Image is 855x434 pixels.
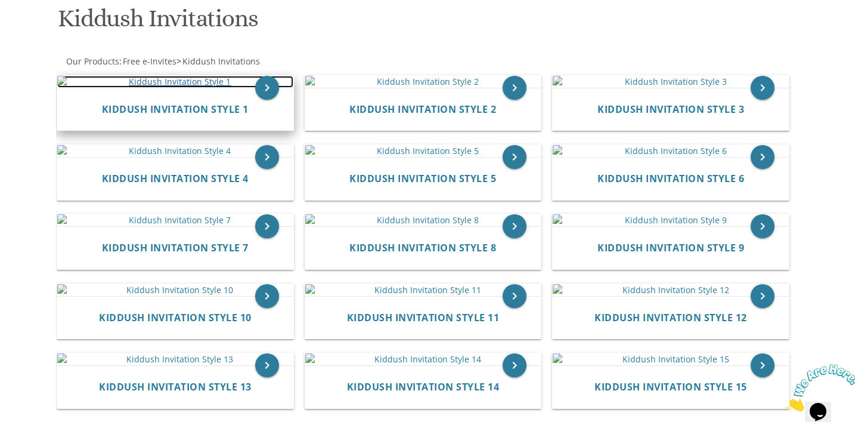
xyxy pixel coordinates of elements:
[349,242,496,254] a: Kiddush Invitation Style 8
[503,284,526,308] a: keyboard_arrow_right
[57,284,293,296] img: Kiddush Invitation Style 10
[594,381,747,393] a: Kiddush Invitation Style 15
[305,284,541,296] img: Kiddush Invitation Style 11
[99,381,252,393] a: Kiddush Invitation Style 13
[123,56,176,67] span: Free e-Invites
[597,241,744,254] span: Kiddush Invitation Style 9
[102,104,249,115] a: Kiddush Invitation Style 1
[255,353,279,377] a: keyboard_arrow_right
[503,214,526,238] a: keyboard_arrow_right
[65,56,119,67] a: Our Products
[503,145,526,169] a: keyboard_arrow_right
[347,380,500,393] span: Kiddush Invitation Style 14
[597,173,744,184] a: Kiddush Invitation Style 6
[102,103,249,116] span: Kiddush Invitation Style 1
[57,353,293,365] img: Kiddush Invitation Style 13
[594,312,747,324] a: Kiddush Invitation Style 12
[57,76,293,88] img: Kiddush Invitation Style 1
[553,214,789,226] img: Kiddush Invitation Style 9
[99,312,252,324] a: Kiddush Invitation Style 10
[102,242,249,254] a: Kiddush Invitation Style 7
[503,76,526,100] a: keyboard_arrow_right
[594,380,747,393] span: Kiddush Invitation Style 15
[597,242,744,254] a: Kiddush Invitation Style 9
[176,56,260,67] span: >
[255,214,279,238] a: keyboard_arrow_right
[305,214,541,226] img: Kiddush Invitation Style 8
[99,380,252,393] span: Kiddush Invitation Style 13
[58,5,544,41] h1: Kiddush Invitations
[57,214,293,226] img: Kiddush Invitation Style 7
[751,214,775,238] a: keyboard_arrow_right
[56,56,428,67] div: :
[751,76,775,100] a: keyboard_arrow_right
[751,284,775,308] a: keyboard_arrow_right
[255,284,279,308] a: keyboard_arrow_right
[347,311,500,324] span: Kiddush Invitation Style 11
[5,5,79,52] img: Chat attention grabber
[181,56,260,67] a: Kiddush Invitations
[57,145,293,157] img: Kiddush Invitation Style 4
[349,103,496,116] span: Kiddush Invitation Style 2
[553,76,789,88] img: Kiddush Invitation Style 3
[99,311,252,324] span: Kiddush Invitation Style 10
[553,353,789,365] img: Kiddush Invitation Style 15
[349,241,496,254] span: Kiddush Invitation Style 8
[305,76,541,88] img: Kiddush Invitation Style 2
[553,284,789,296] img: Kiddush Invitation Style 12
[349,173,496,184] a: Kiddush Invitation Style 5
[503,353,526,377] a: keyboard_arrow_right
[182,56,260,67] span: Kiddush Invitations
[553,145,789,157] img: Kiddush Invitation Style 6
[349,104,496,115] a: Kiddush Invitation Style 2
[597,104,744,115] a: Kiddush Invitation Style 3
[102,172,249,185] span: Kiddush Invitation Style 4
[102,173,249,184] a: Kiddush Invitation Style 4
[751,353,775,377] a: keyboard_arrow_right
[594,311,747,324] span: Kiddush Invitation Style 12
[751,145,775,169] a: keyboard_arrow_right
[349,172,496,185] span: Kiddush Invitation Style 5
[347,312,500,324] a: Kiddush Invitation Style 11
[305,145,541,157] img: Kiddush Invitation Style 5
[102,241,249,254] span: Kiddush Invitation Style 7
[597,172,744,185] span: Kiddush Invitation Style 6
[305,353,541,365] img: Kiddush Invitation Style 14
[122,56,176,67] a: Free e-Invites
[347,381,500,393] a: Kiddush Invitation Style 14
[255,76,279,100] a: keyboard_arrow_right
[255,145,279,169] a: keyboard_arrow_right
[597,103,744,116] span: Kiddush Invitation Style 3
[781,359,855,416] iframe: chat widget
